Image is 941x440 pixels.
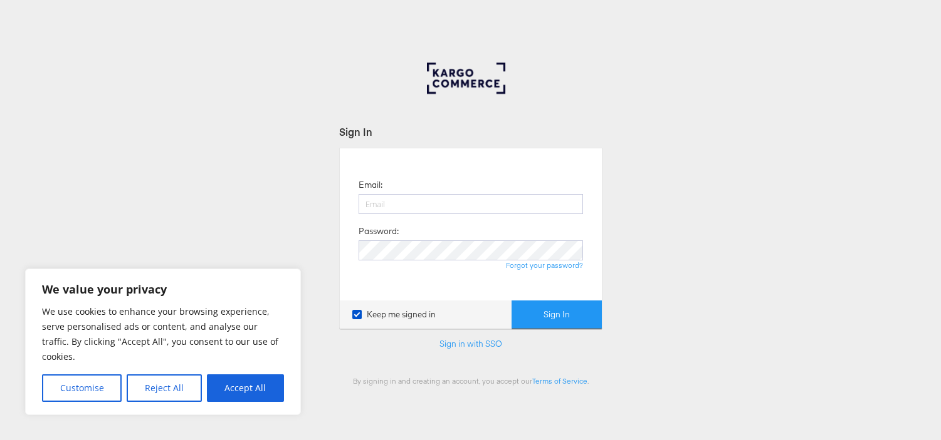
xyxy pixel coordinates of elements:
label: Password: [359,225,399,237]
button: Reject All [127,374,201,402]
div: By signing in and creating an account, you accept our . [339,376,602,386]
label: Keep me signed in [352,309,436,320]
a: Forgot your password? [506,260,583,270]
label: Email: [359,179,382,191]
p: We use cookies to enhance your browsing experience, serve personalised ads or content, and analys... [42,304,284,364]
p: We value your privacy [42,282,284,297]
a: Sign in with SSO [439,338,502,349]
button: Customise [42,374,122,402]
a: Terms of Service [532,376,587,386]
input: Email [359,194,583,214]
button: Accept All [207,374,284,402]
div: Sign In [339,125,602,139]
button: Sign In [512,300,602,329]
div: We value your privacy [25,269,301,415]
